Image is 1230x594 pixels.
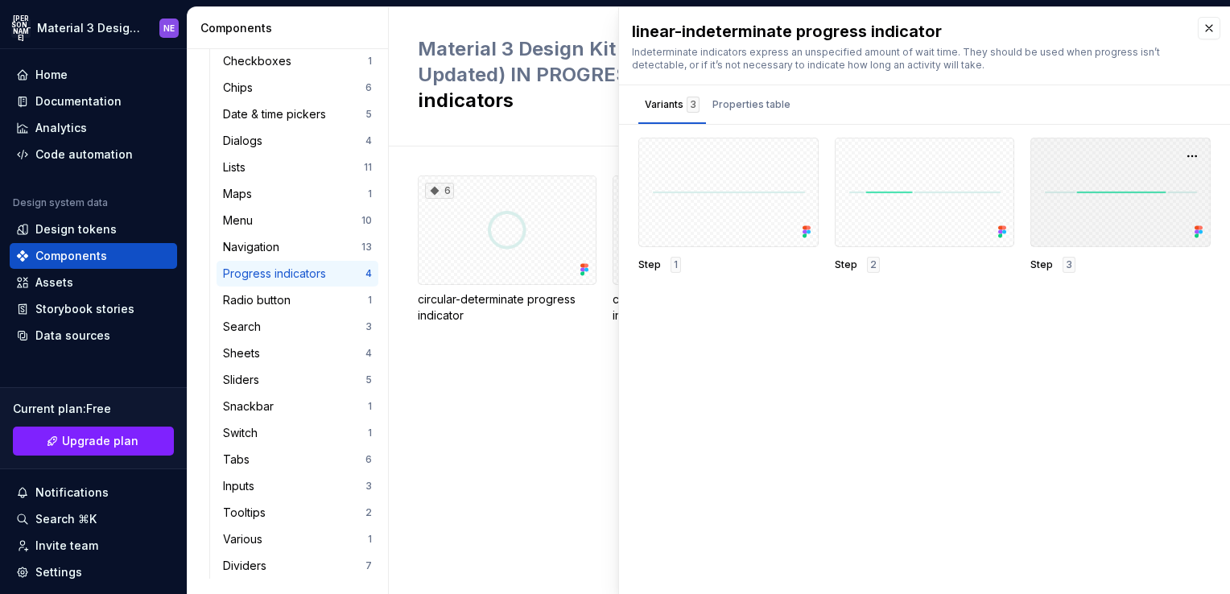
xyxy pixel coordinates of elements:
[1066,258,1072,271] span: 3
[638,258,661,271] span: Step
[418,291,596,324] div: circular-determinate progress indicator
[217,447,378,472] a: Tabs6
[35,485,109,501] div: Notifications
[11,19,31,38] div: [PERSON_NAME]
[674,258,678,271] span: 1
[368,427,372,439] div: 1
[217,261,378,287] a: Progress indicators4
[613,291,791,324] div: circular-indeterminate progress indicator
[217,155,378,180] a: Lists11
[10,296,177,322] a: Storybook stories
[223,133,269,149] div: Dialogs
[223,372,266,388] div: Sliders
[365,320,372,333] div: 3
[217,340,378,366] a: Sheets4
[613,175,791,324] div: 3circular-indeterminate progress indicator
[368,533,372,546] div: 1
[217,181,378,207] a: Maps1
[418,36,750,113] h2: Progress indicators
[35,93,122,109] div: Documentation
[13,196,108,209] div: Design system data
[10,506,177,532] button: Search ⌘K
[223,212,259,229] div: Menu
[10,89,177,114] a: Documentation
[217,394,378,419] a: Snackbar1
[425,183,454,199] div: 6
[368,55,372,68] div: 1
[365,453,372,466] div: 6
[365,559,372,572] div: 7
[835,258,857,271] span: Step
[223,478,261,494] div: Inputs
[368,294,372,307] div: 1
[223,106,332,122] div: Date & time pickers
[364,161,372,174] div: 11
[365,347,372,360] div: 4
[217,48,378,74] a: Checkboxes1
[217,526,378,552] a: Various1
[35,538,98,554] div: Invite team
[223,452,256,468] div: Tabs
[368,188,372,200] div: 1
[35,248,107,264] div: Components
[223,80,259,96] div: Chips
[870,258,877,271] span: 2
[163,22,175,35] div: NE
[217,75,378,101] a: Chips6
[35,67,68,83] div: Home
[13,427,174,456] a: Upgrade plan
[217,234,378,260] a: Navigation13
[632,20,1182,43] div: linear-indeterminate progress indicator
[10,115,177,141] a: Analytics
[712,97,790,113] div: Properties table
[217,500,378,526] a: Tooltips2
[3,10,184,45] button: [PERSON_NAME]Material 3 Design Kit (JaB-Updated)NE
[35,564,82,580] div: Settings
[365,480,372,493] div: 3
[223,531,269,547] div: Various
[217,128,378,154] a: Dialogs4
[223,292,297,308] div: Radio button
[223,505,272,521] div: Tooltips
[10,270,177,295] a: Assets
[37,20,140,36] div: Material 3 Design Kit (JaB-Updated)
[223,239,286,255] div: Navigation
[223,345,266,361] div: Sheets
[418,175,596,324] div: 6circular-determinate progress indicator
[217,314,378,340] a: Search3
[365,81,372,94] div: 6
[10,217,177,242] a: Design tokens
[223,186,258,202] div: Maps
[223,398,280,415] div: Snackbar
[223,425,264,441] div: Switch
[223,266,332,282] div: Progress indicators
[365,108,372,121] div: 5
[35,120,87,136] div: Analytics
[217,208,378,233] a: Menu10
[687,97,700,113] div: 3
[13,401,174,417] div: Current plan : Free
[365,134,372,147] div: 4
[217,553,378,579] a: Dividers7
[35,511,97,527] div: Search ⌘K
[632,46,1182,72] div: Indeterminate indicators express an unspecified amount of wait time. They should be used when pro...
[10,142,177,167] a: Code automation
[645,97,700,113] div: Variants
[10,533,177,559] a: Invite team
[418,37,673,86] span: Material 3 Design Kit (JaB-Updated) IN PROGRESS /
[10,323,177,349] a: Data sources
[365,506,372,519] div: 2
[361,214,372,227] div: 10
[35,328,110,344] div: Data sources
[217,101,378,127] a: Date & time pickers5
[217,287,378,313] a: Radio button1
[200,20,382,36] div: Components
[365,373,372,386] div: 5
[217,473,378,499] a: Inputs3
[10,62,177,88] a: Home
[223,558,273,574] div: Dividers
[10,559,177,585] a: Settings
[35,221,117,237] div: Design tokens
[223,53,298,69] div: Checkboxes
[1030,258,1053,271] span: Step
